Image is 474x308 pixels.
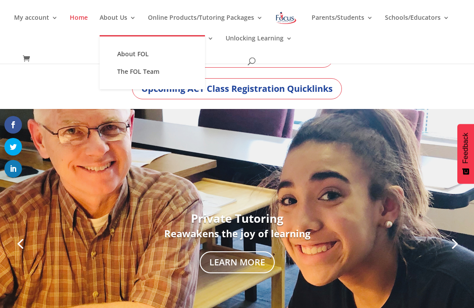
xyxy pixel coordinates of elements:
[462,133,470,163] span: Feedback
[385,14,449,35] a: Schools/Educators
[108,45,196,63] a: About FOL
[191,210,284,226] strong: Private Tutoring
[275,10,298,26] img: Focus on Learning
[70,14,88,35] a: Home
[312,14,373,35] a: Parents/Students
[148,14,263,35] a: Online Products/Tutoring Packages
[14,14,58,35] a: My account
[457,124,474,184] button: Feedback - Show survey
[108,63,196,80] a: The FOL Team
[100,14,136,35] a: About Us
[164,227,310,240] b: Reawakens the joy of learning
[226,35,292,56] a: Unlocking Learning
[132,78,342,99] a: Upcoming ACT Class Registration Quicklinks
[200,251,275,273] a: Learn More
